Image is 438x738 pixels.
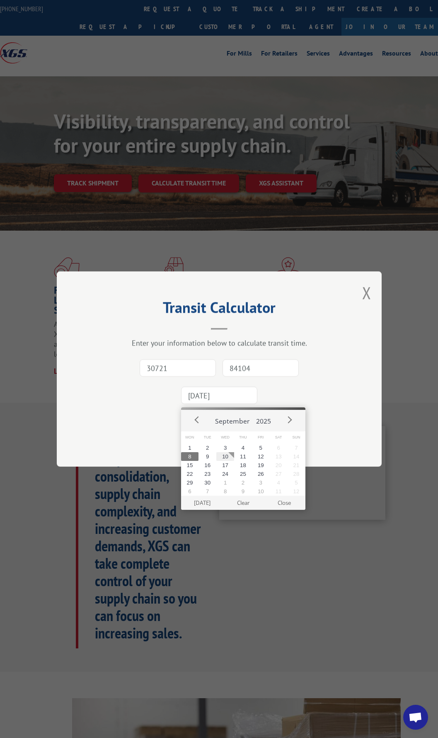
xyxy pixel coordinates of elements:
[234,452,252,461] button: 11
[191,414,203,426] button: Prev
[216,478,234,487] button: 1
[234,443,252,452] button: 4
[252,461,270,470] button: 19
[270,470,288,478] button: 27
[288,443,305,452] button: 7
[198,461,216,470] button: 16
[98,302,340,317] h2: Transit Calculator
[181,431,199,443] span: Mon
[288,452,305,461] button: 14
[252,452,270,461] button: 12
[212,410,253,429] button: September
[198,431,216,443] span: Tue
[234,478,252,487] button: 2
[181,470,199,478] button: 22
[270,461,288,470] button: 20
[270,431,288,443] span: Sat
[98,338,340,348] div: Enter your information below to calculate transit time.
[252,443,270,452] button: 5
[216,487,234,496] button: 8
[216,443,234,452] button: 3
[216,431,234,443] span: Wed
[181,443,199,452] button: 1
[198,452,216,461] button: 9
[252,478,270,487] button: 3
[362,282,371,304] button: Close modal
[252,431,270,443] span: Fri
[270,478,288,487] button: 4
[181,452,199,461] button: 8
[288,461,305,470] button: 21
[181,496,223,510] button: [DATE]
[252,487,270,496] button: 10
[283,414,295,426] button: Next
[216,470,234,478] button: 24
[181,487,199,496] button: 6
[253,410,274,429] button: 2025
[288,470,305,478] button: 28
[181,461,199,470] button: 15
[198,443,216,452] button: 2
[252,470,270,478] button: 26
[198,487,216,496] button: 7
[223,496,264,510] button: Clear
[223,359,299,377] input: Dest. Zip
[288,431,305,443] span: Sun
[234,470,252,478] button: 25
[288,478,305,487] button: 5
[216,452,234,461] button: 10
[216,461,234,470] button: 17
[181,387,257,404] input: Tender Date
[181,478,199,487] button: 29
[234,487,252,496] button: 9
[234,461,252,470] button: 18
[140,359,216,377] input: Origin Zip
[264,496,305,510] button: Close
[234,431,252,443] span: Thu
[403,705,428,730] div: Open chat
[270,487,288,496] button: 11
[198,478,216,487] button: 30
[198,470,216,478] button: 23
[270,452,288,461] button: 13
[270,443,288,452] button: 6
[288,487,305,496] button: 12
